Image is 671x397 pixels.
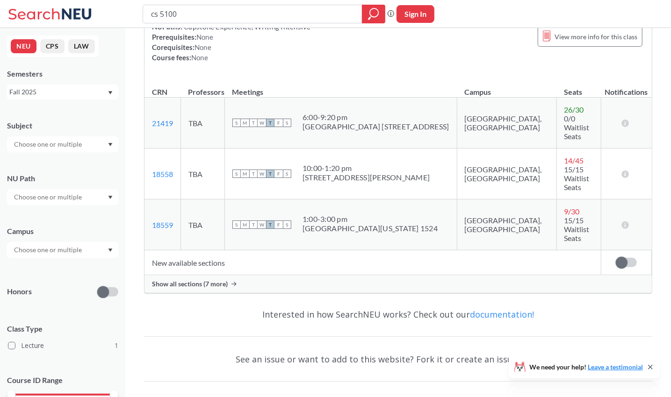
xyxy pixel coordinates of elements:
div: [GEOGRAPHIC_DATA] [STREET_ADDRESS] [303,122,449,131]
input: Class, professor, course number, "phrase" [150,6,355,22]
td: TBA [181,149,225,199]
td: [GEOGRAPHIC_DATA], [GEOGRAPHIC_DATA] [457,199,556,250]
span: T [266,170,274,178]
span: View more info for this class [555,31,637,43]
th: Meetings [225,78,457,98]
span: F [274,170,283,178]
span: None [196,33,213,41]
span: Class Type [7,324,118,334]
span: Show all sections (7 more) [152,280,228,288]
div: NU Path [7,173,118,184]
span: M [241,119,249,127]
td: TBA [181,199,225,250]
span: S [283,170,291,178]
label: Lecture [8,340,118,352]
span: W [258,220,266,229]
button: Sign In [397,5,434,23]
span: W [258,170,266,178]
div: Dropdown arrow [7,189,118,205]
span: 1 [115,340,118,351]
th: Notifications [601,78,651,98]
div: 1:00 - 3:00 pm [303,214,438,224]
span: None [191,53,208,62]
td: [GEOGRAPHIC_DATA], [GEOGRAPHIC_DATA] [457,149,556,199]
div: Fall 2025Dropdown arrow [7,85,118,99]
svg: Dropdown arrow [108,91,113,95]
span: None [195,43,211,51]
span: F [274,119,283,127]
input: Choose one or multiple [9,244,88,255]
a: Leave a testimonial [588,363,643,371]
svg: Dropdown arrow [108,248,113,252]
div: Semesters [7,69,118,79]
span: W [258,119,266,127]
div: [STREET_ADDRESS][PERSON_NAME] [303,173,430,182]
input: Choose one or multiple [9,139,88,150]
span: 14 / 45 [564,156,584,165]
div: magnifying glass [362,5,385,23]
span: 15/15 Waitlist Seats [564,165,590,191]
div: NUPaths: Prerequisites: Corequisites: Course fees: [152,21,311,63]
span: F [274,220,283,229]
button: CPS [40,39,65,53]
td: TBA [181,98,225,149]
span: T [249,170,258,178]
span: 26 / 30 [564,105,584,114]
th: Professors [181,78,225,98]
th: Campus [457,78,556,98]
a: 18559 [152,220,173,229]
span: 9 / 30 [564,207,580,216]
td: New available sections [144,250,601,275]
span: T [266,119,274,127]
button: LAW [68,39,95,53]
a: documentation! [470,309,534,320]
a: 21419 [152,119,173,128]
svg: Dropdown arrow [108,196,113,199]
p: Honors [7,286,32,297]
span: S [283,119,291,127]
div: Dropdown arrow [7,136,118,152]
div: See an issue or want to add to this website? Fork it or create an issue on . [144,346,652,373]
div: Interested in how SearchNEU works? Check out our [144,301,652,328]
span: 0/0 Waitlist Seats [564,114,590,141]
div: Campus [7,226,118,236]
span: 15/15 Waitlist Seats [564,216,590,242]
svg: magnifying glass [368,7,379,21]
div: CRN [152,87,167,97]
div: Fall 2025 [9,87,107,97]
span: M [241,170,249,178]
div: 10:00 - 1:20 pm [303,163,430,173]
a: 18558 [152,170,173,178]
svg: Dropdown arrow [108,143,113,147]
span: We need your help! [529,364,643,370]
span: T [249,119,258,127]
span: T [249,220,258,229]
input: Choose one or multiple [9,191,88,203]
span: T [266,220,274,229]
div: Subject [7,121,118,131]
span: S [232,119,241,127]
p: Course ID Range [7,375,118,386]
div: 6:00 - 9:20 pm [303,113,449,122]
span: S [232,170,241,178]
th: Seats [556,78,601,98]
div: [GEOGRAPHIC_DATA][US_STATE] 1524 [303,224,438,233]
span: S [232,220,241,229]
div: Show all sections (7 more) [144,275,652,293]
a: GitHub [530,354,559,365]
td: [GEOGRAPHIC_DATA], [GEOGRAPHIC_DATA] [457,98,556,149]
span: M [241,220,249,229]
button: NEU [11,39,36,53]
span: S [283,220,291,229]
div: Dropdown arrow [7,242,118,258]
